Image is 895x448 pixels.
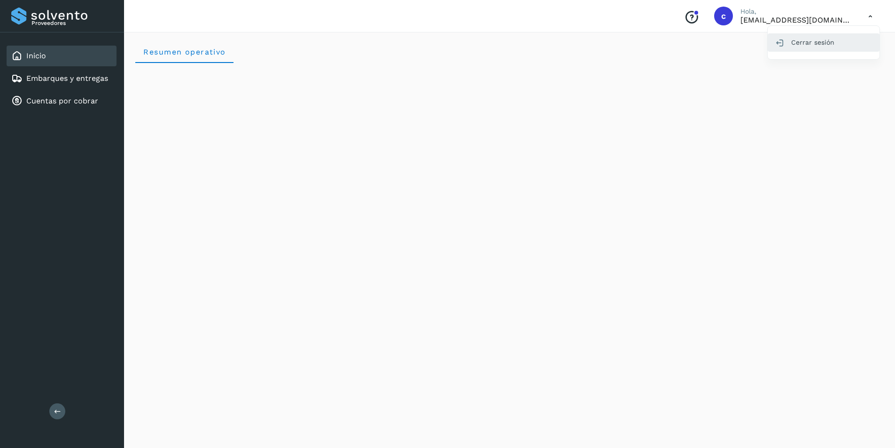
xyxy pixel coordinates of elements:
[768,33,879,51] div: Cerrar sesión
[7,68,117,89] div: Embarques y entregas
[26,96,98,105] a: Cuentas por cobrar
[26,74,108,83] a: Embarques y entregas
[26,51,46,60] a: Inicio
[31,20,113,26] p: Proveedores
[7,46,117,66] div: Inicio
[7,91,117,111] div: Cuentas por cobrar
